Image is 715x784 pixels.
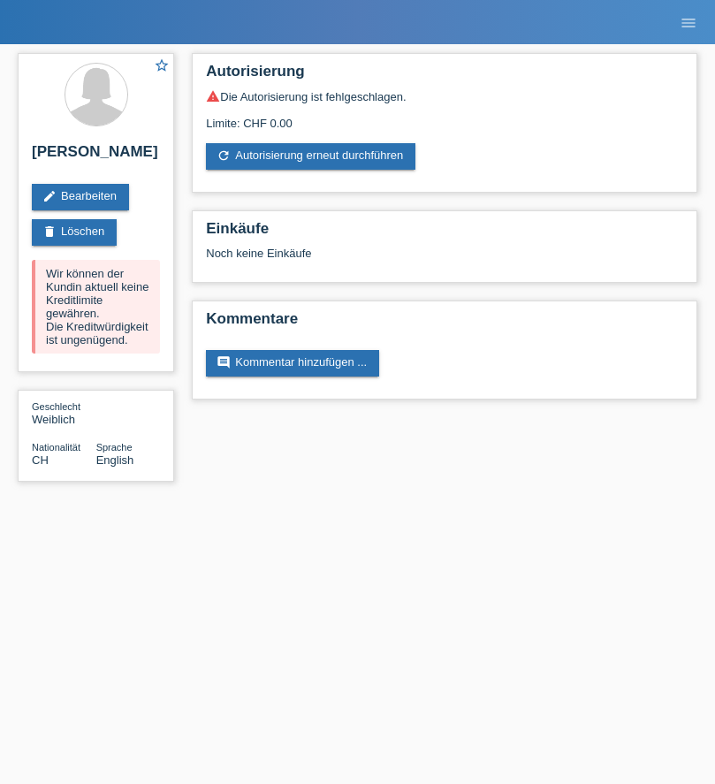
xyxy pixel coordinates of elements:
a: deleteLöschen [32,219,117,246]
i: menu [680,14,697,32]
span: Schweiz [32,453,49,467]
span: Geschlecht [32,401,80,412]
i: edit [42,189,57,203]
div: Wir können der Kundin aktuell keine Kreditlimite gewähren. Die Kreditwürdigkeit ist ungenügend. [32,260,160,354]
div: Weiblich [32,400,96,426]
h2: Einkäufe [206,220,683,247]
a: menu [671,17,706,27]
a: star_border [154,57,170,76]
h2: [PERSON_NAME] [32,143,160,170]
a: refreshAutorisierung erneut durchführen [206,143,415,170]
span: English [96,453,134,467]
span: Sprache [96,442,133,453]
i: warning [206,89,220,103]
i: star_border [154,57,170,73]
i: comment [217,355,231,369]
h2: Kommentare [206,310,683,337]
span: Nationalität [32,442,80,453]
i: refresh [217,148,231,163]
i: delete [42,225,57,239]
h2: Autorisierung [206,63,683,89]
div: Die Autorisierung ist fehlgeschlagen. [206,89,683,103]
div: Limite: CHF 0.00 [206,103,683,130]
a: editBearbeiten [32,184,129,210]
div: Noch keine Einkäufe [206,247,683,273]
a: commentKommentar hinzufügen ... [206,350,379,377]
